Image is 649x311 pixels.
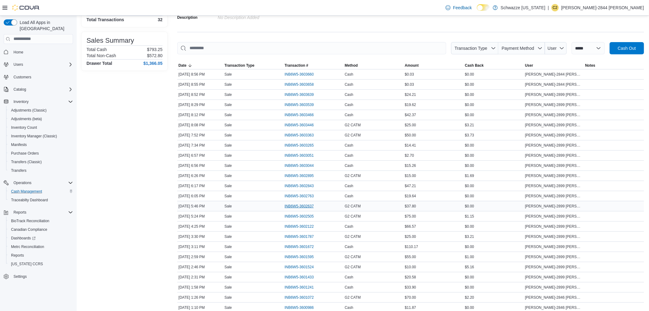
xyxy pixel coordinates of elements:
div: [DATE] 4:25 PM [177,223,223,230]
p: Sale [225,112,232,117]
button: User [545,42,567,54]
span: INB6W5-3603466 [285,112,314,117]
button: INB6W5-3603639 [285,91,320,98]
a: BioTrack Reconciliation [9,217,52,225]
a: Dashboards [6,234,75,242]
span: BioTrack Reconciliation [11,218,49,223]
span: Inventory Count [9,124,73,131]
span: INB6W5-3601787 [285,234,314,239]
span: $37.80 [405,204,416,209]
span: Notes [585,63,595,68]
h3: Sales Summary [86,37,134,44]
a: Metrc Reconciliation [9,243,47,250]
span: INB6W5-3603660 [285,72,314,77]
p: Sale [225,92,232,97]
div: [DATE] 5:46 PM [177,203,223,210]
div: $1.15 [464,213,524,220]
button: BioTrack Reconciliation [6,217,75,225]
span: Inventory [11,98,73,105]
div: [DATE] 3:30 PM [177,233,223,240]
span: Manifests [9,141,73,148]
button: Amount [404,62,464,69]
button: INB6W5-3601787 [285,233,320,240]
button: Cash Back [464,62,524,69]
p: Sale [225,183,232,188]
h4: $1,366.05 [144,61,163,66]
span: [PERSON_NAME]-2899 [PERSON_NAME] [525,194,583,199]
button: Settings [1,272,75,281]
h4: Drawer Total [86,61,112,66]
div: [DATE] 8:29 PM [177,101,223,108]
button: Users [11,61,25,68]
button: INB6W5-3602505 [285,213,320,220]
div: $1.69 [464,172,524,179]
button: Users [1,60,75,69]
div: [DATE] 7:34 PM [177,142,223,149]
button: INB6W5-3603051 [285,152,320,159]
div: $0.00 [464,203,524,210]
span: $110.17 [405,244,418,249]
span: [PERSON_NAME]-2899 [PERSON_NAME] [525,123,583,128]
button: Transaction # [283,62,344,69]
button: [US_STATE] CCRS [6,260,75,268]
span: Transaction Type [225,63,255,68]
p: Sale [225,234,232,239]
span: [PERSON_NAME]-2899 [PERSON_NAME] [525,173,583,178]
span: Reports [11,253,24,258]
a: Transfers [9,167,29,174]
button: Catalog [11,86,29,93]
span: INB6W5-3602122 [285,224,314,229]
p: Sale [225,133,232,138]
div: $3.73 [464,132,524,139]
span: [PERSON_NAME]-2899 [PERSON_NAME] [525,112,583,117]
span: $14.41 [405,143,416,148]
span: Cash Back [465,63,484,68]
div: $0.00 [464,71,524,78]
p: Sale [225,214,232,219]
span: $19.62 [405,102,416,107]
button: Inventory Count [6,123,75,132]
span: INB6W5-3603363 [285,133,314,138]
span: Feedback [453,5,472,11]
span: Cash [345,194,353,199]
span: $0.03 [405,72,414,77]
span: Traceabilty Dashboard [11,198,48,203]
span: [PERSON_NAME]-2899 [PERSON_NAME] [525,153,583,158]
span: Customers [11,73,73,81]
span: $75.00 [405,214,416,219]
span: G2 CATM [345,204,361,209]
a: Canadian Compliance [9,226,50,233]
span: INB6W5-3603265 [285,143,314,148]
h6: Total Cash [86,47,107,52]
input: This is a search bar. As you type, the results lower in the page will automatically filter. [177,42,446,54]
span: $47.21 [405,183,416,188]
span: Dashboards [9,234,73,242]
span: $50.00 [405,133,416,138]
span: G2 CATM [345,234,361,239]
input: Dark Mode [477,4,490,11]
p: [PERSON_NAME]-2844 [PERSON_NAME] [561,4,644,11]
div: [DATE] 6:56 PM [177,162,223,169]
a: Cash Management [9,188,44,195]
div: [DATE] 6:17 PM [177,182,223,190]
p: Sale [225,194,232,199]
a: [US_STATE] CCRS [9,260,45,268]
span: INB6W5-3601072 [285,295,314,300]
span: Users [11,61,73,68]
div: [DATE] 8:12 PM [177,111,223,119]
button: Transfers (Classic) [6,158,75,166]
button: INB6W5-3603660 [285,71,320,78]
div: [DATE] 5:24 PM [177,213,223,220]
span: Cash Management [9,188,73,195]
span: Home [13,50,23,55]
button: INB6W5-3603466 [285,111,320,119]
p: Sale [225,153,232,158]
h4: 32 [158,17,163,22]
span: Home [11,48,73,56]
span: Traceabilty Dashboard [9,196,73,204]
p: Schwazze [US_STATE] [501,4,546,11]
a: Adjustments (beta) [9,115,44,123]
span: Cash [345,82,353,87]
span: $0.03 [405,82,414,87]
button: INB6W5-3602895 [285,172,320,179]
